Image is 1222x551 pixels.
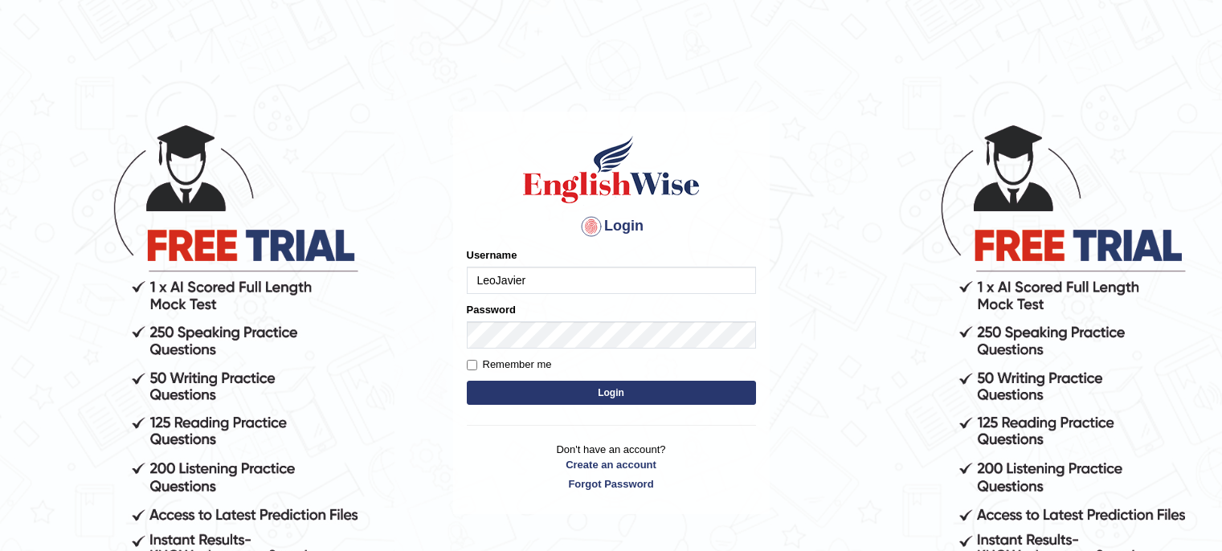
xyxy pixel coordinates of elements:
button: Login [467,381,756,405]
label: Password [467,302,516,317]
input: Remember me [467,360,477,370]
label: Remember me [467,357,552,373]
img: Logo of English Wise sign in for intelligent practice with AI [520,133,703,206]
h4: Login [467,214,756,239]
a: Create an account [467,457,756,472]
p: Don't have an account? [467,442,756,492]
a: Forgot Password [467,476,756,492]
label: Username [467,247,517,263]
